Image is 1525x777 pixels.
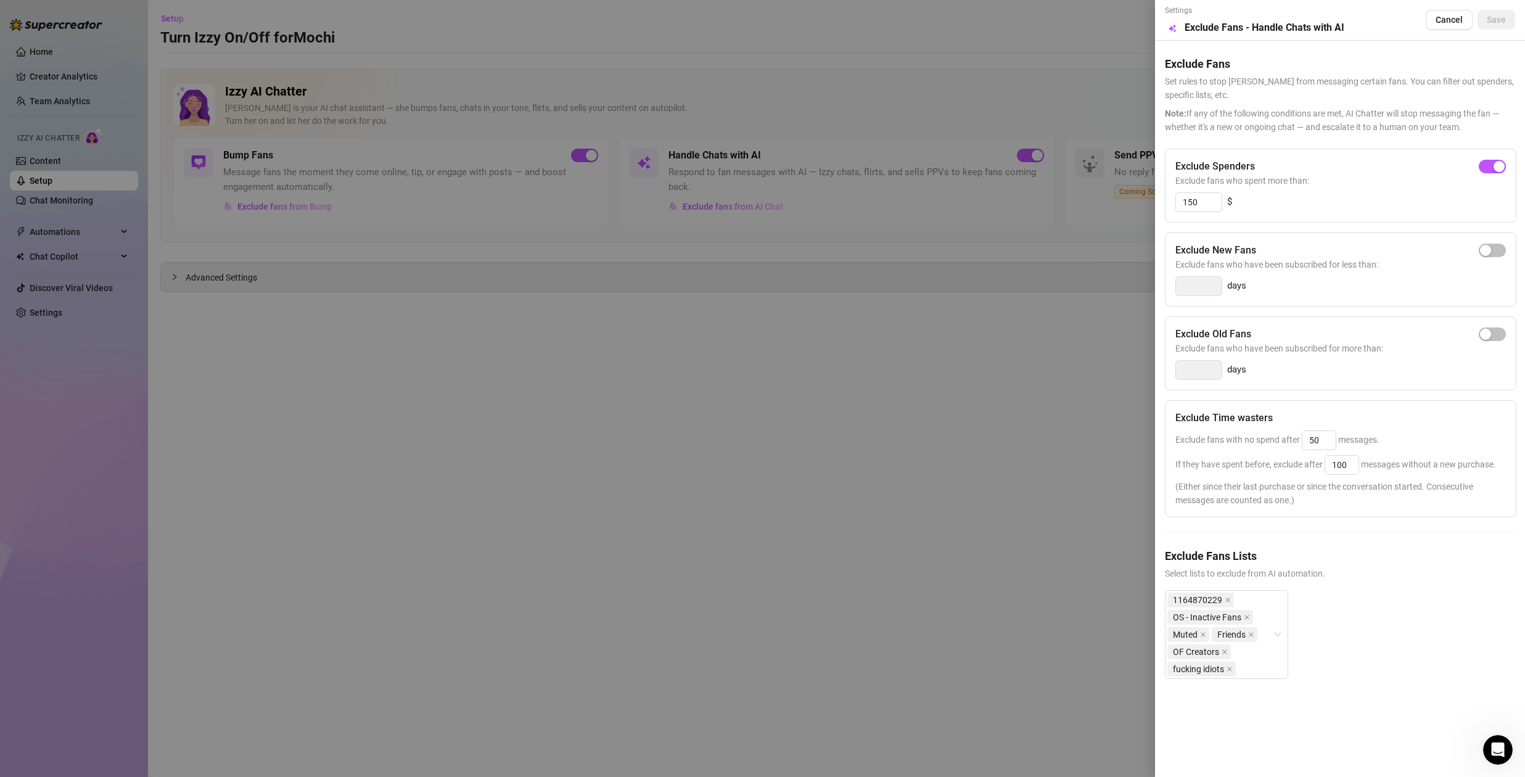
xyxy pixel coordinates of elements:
span: Note: [1165,109,1186,118]
span: close [1248,631,1254,638]
span: Muted [1167,627,1209,642]
span: fucking idiots [1167,662,1236,676]
span: Settings [1165,5,1344,17]
span: OS - Inactive Fans [1167,610,1253,625]
span: Exclude fans who have been subscribed for more than: [1175,342,1506,355]
span: Exclude fans who have been subscribed for less than: [1175,258,1506,271]
span: If they have spent before, exclude after messages without a new purchase. [1175,459,1496,469]
span: $ [1227,195,1232,210]
span: 1164870229 [1167,593,1234,607]
span: Cancel [1436,15,1463,25]
h5: Exclude Spenders [1175,159,1255,174]
h5: Exclude Old Fans [1175,327,1251,342]
span: Friends [1217,628,1246,641]
iframe: Intercom live chat [1483,735,1513,765]
span: close [1225,597,1231,603]
span: days [1227,363,1246,377]
span: close [1222,649,1228,655]
h5: Exclude Time wasters [1175,411,1273,425]
span: close [1244,614,1250,620]
span: Muted [1173,628,1198,641]
h5: Exclude Fans Lists [1165,548,1515,564]
span: Exclude fans with no spend after messages. [1175,435,1379,445]
span: fucking idiots [1173,662,1224,676]
h5: Exclude Fans [1165,55,1515,72]
span: Friends [1212,627,1257,642]
span: OF Creators [1167,644,1231,659]
span: Select lists to exclude from AI automation. [1165,567,1515,580]
span: days [1227,279,1246,294]
span: close [1227,666,1233,672]
span: OS - Inactive Fans [1173,610,1241,624]
span: OF Creators [1173,645,1219,659]
span: Set rules to stop [PERSON_NAME] from messaging certain fans. You can filter out spenders, specifi... [1165,75,1515,102]
span: If any of the following conditions are met, AI Chatter will stop messaging the fan — whether it's... [1165,107,1515,134]
h5: Exclude New Fans [1175,243,1256,258]
span: close [1200,631,1206,638]
button: Cancel [1426,10,1473,30]
h5: Exclude Fans - Handle Chats with AI [1185,20,1344,35]
span: (Either since their last purchase or since the conversation started. Consecutive messages are cou... [1175,480,1506,507]
span: 1164870229 [1173,593,1222,607]
span: Exclude fans who spent more than: [1175,174,1506,187]
button: Save [1478,10,1515,30]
